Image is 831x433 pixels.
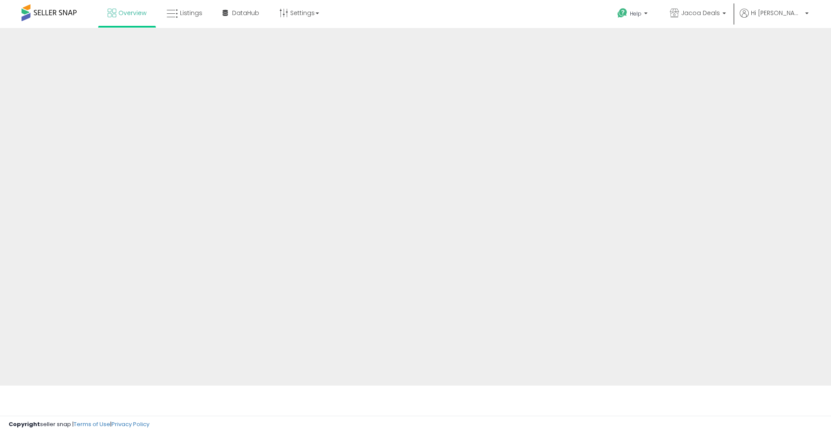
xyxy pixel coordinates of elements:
[751,9,803,17] span: Hi [PERSON_NAME]
[232,9,259,17] span: DataHub
[118,9,146,17] span: Overview
[630,10,642,17] span: Help
[617,8,628,19] i: Get Help
[611,1,656,28] a: Help
[740,9,809,28] a: Hi [PERSON_NAME]
[180,9,202,17] span: Listings
[681,9,720,17] span: Jacoa Deals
